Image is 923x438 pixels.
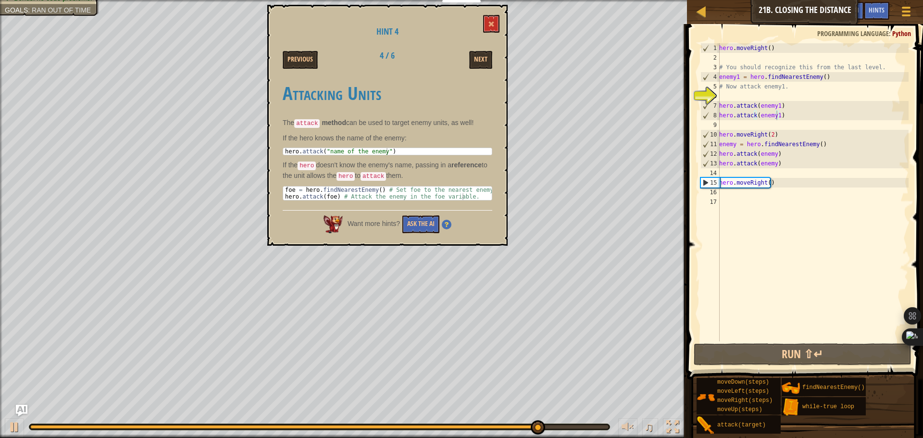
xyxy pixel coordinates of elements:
[357,51,417,61] h2: 4 / 6
[843,5,859,14] span: Ask AI
[782,398,800,416] img: portrait.png
[283,160,492,181] p: If the doesn't know the enemy's name, passing in a to the unit allows the to them.
[283,51,318,69] button: Previous
[700,188,720,197] div: 16
[5,6,28,14] span: Goals
[618,418,637,438] button: Adjust volume
[644,420,654,434] span: ♫
[717,397,773,404] span: moveRight(steps)
[32,6,91,14] span: Ran out of time
[701,111,720,120] div: 8
[717,388,769,395] span: moveLeft(steps)
[442,220,451,229] img: Hint
[5,418,24,438] button: Ctrl + P: Play
[700,82,720,91] div: 5
[838,2,864,20] button: Ask AI
[817,29,889,38] span: Programming language
[700,53,720,63] div: 2
[663,418,682,438] button: Toggle fullscreen
[802,384,865,391] span: findNearestEnemy()
[700,168,720,178] div: 14
[283,83,492,103] h1: Attacking Units
[802,403,854,410] span: while-true loop
[283,118,492,128] p: The can be used to target enemy units, as well!
[694,343,911,365] button: Run ⇧↵
[701,139,720,149] div: 11
[16,405,27,416] button: Ask AI
[701,159,720,168] div: 13
[361,172,386,181] code: attack
[337,172,355,181] code: hero
[451,161,482,169] strong: reference
[700,91,720,101] div: 6
[697,388,715,406] img: portrait.png
[717,406,762,413] span: moveUp(steps)
[700,63,720,72] div: 3
[402,215,439,233] button: Ask the AI
[28,6,32,14] span: :
[894,2,918,25] button: Show game menu
[717,379,769,386] span: moveDown(steps)
[701,72,720,82] div: 4
[892,29,911,38] span: Python
[701,130,720,139] div: 10
[889,29,892,38] span: :
[294,119,320,128] code: attack
[697,416,715,435] img: portrait.png
[348,220,400,227] span: Want more hints?
[298,162,316,170] code: hero
[283,133,492,143] p: If the hero knows the name of the enemy:
[782,379,800,397] img: portrait.png
[642,418,659,438] button: ♫
[700,197,720,207] div: 17
[701,101,720,111] div: 7
[701,178,720,188] div: 15
[324,215,343,233] img: AI
[701,149,720,159] div: 12
[717,422,766,428] span: attack(target)
[701,43,720,53] div: 1
[700,120,720,130] div: 9
[469,51,492,69] button: Next
[376,25,399,38] span: Hint 4
[869,5,885,14] span: Hints
[322,119,346,126] strong: method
